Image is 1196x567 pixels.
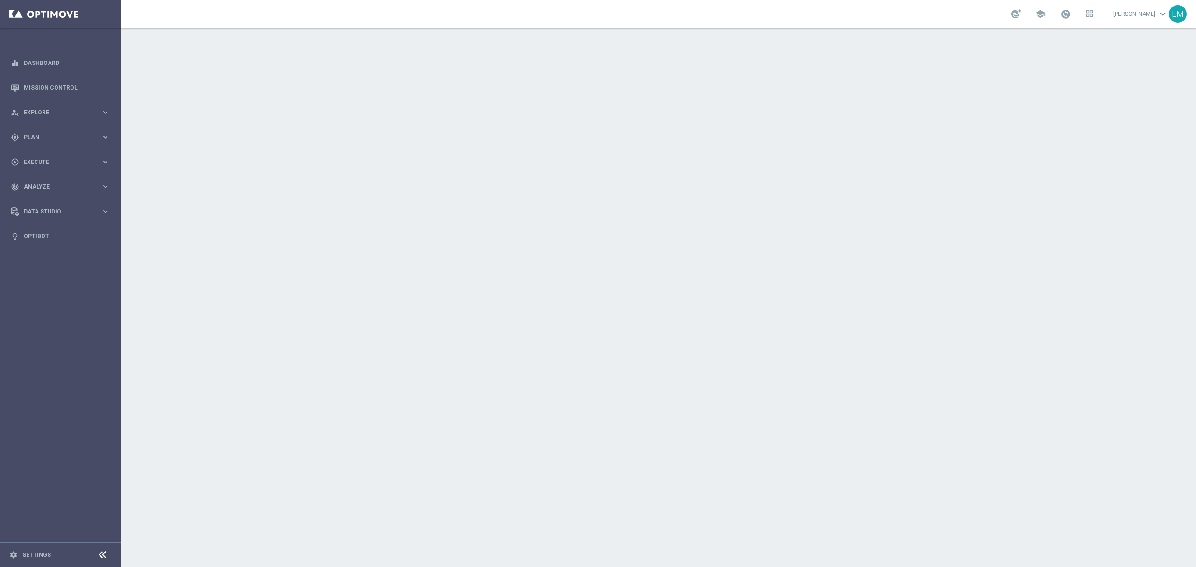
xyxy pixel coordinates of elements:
[10,109,110,116] button: person_search Explore keyboard_arrow_right
[11,207,101,216] div: Data Studio
[10,84,110,92] button: Mission Control
[24,159,101,165] span: Execute
[11,133,101,142] div: Plan
[11,183,19,191] i: track_changes
[11,224,110,248] div: Optibot
[24,209,101,214] span: Data Studio
[10,183,110,191] button: track_changes Analyze keyboard_arrow_right
[9,551,18,559] i: settings
[11,75,110,100] div: Mission Control
[101,182,110,191] i: keyboard_arrow_right
[24,75,110,100] a: Mission Control
[11,183,101,191] div: Analyze
[10,208,110,215] button: Data Studio keyboard_arrow_right
[11,108,101,117] div: Explore
[10,158,110,166] button: play_circle_outline Execute keyboard_arrow_right
[24,184,101,190] span: Analyze
[11,133,19,142] i: gps_fixed
[101,157,110,166] i: keyboard_arrow_right
[11,108,19,117] i: person_search
[1169,5,1187,23] div: LM
[10,59,110,67] button: equalizer Dashboard
[11,158,101,166] div: Execute
[10,233,110,240] button: lightbulb Optibot
[1035,9,1046,19] span: school
[11,59,19,67] i: equalizer
[1158,9,1168,19] span: keyboard_arrow_down
[101,108,110,117] i: keyboard_arrow_right
[22,552,51,558] a: Settings
[24,224,110,248] a: Optibot
[10,134,110,141] button: gps_fixed Plan keyboard_arrow_right
[24,135,101,140] span: Plan
[11,232,19,241] i: lightbulb
[24,110,101,115] span: Explore
[11,158,19,166] i: play_circle_outline
[11,50,110,75] div: Dashboard
[1112,7,1169,21] a: [PERSON_NAME]keyboard_arrow_down
[101,207,110,216] i: keyboard_arrow_right
[24,50,110,75] a: Dashboard
[101,133,110,142] i: keyboard_arrow_right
